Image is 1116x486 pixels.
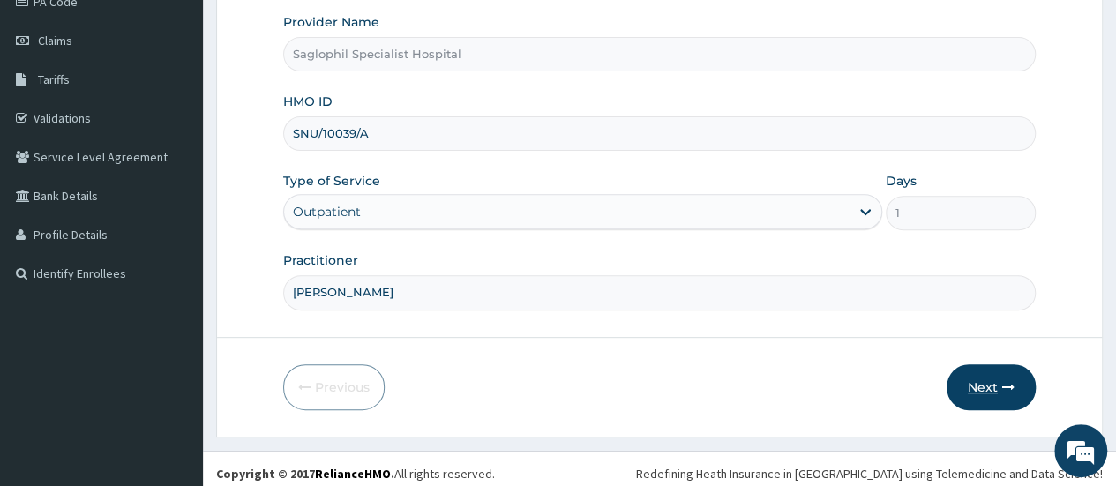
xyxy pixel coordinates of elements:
label: HMO ID [283,93,333,110]
label: Practitioner [283,251,358,269]
div: Redefining Heath Insurance in [GEOGRAPHIC_DATA] using Telemedicine and Data Science! [636,465,1103,482]
label: Provider Name [283,13,379,31]
button: Previous [283,364,385,410]
label: Type of Service [283,172,380,190]
div: Outpatient [293,203,361,221]
input: Enter Name [283,275,1036,310]
span: Claims [38,33,72,49]
span: Tariffs [38,71,70,87]
span: We're online! [102,136,243,314]
div: Chat with us now [92,99,296,122]
strong: Copyright © 2017 . [216,466,394,482]
label: Days [886,172,917,190]
div: Minimize live chat window [289,9,332,51]
button: Next [947,364,1036,410]
img: d_794563401_company_1708531726252_794563401 [33,88,71,132]
a: RelianceHMO [315,466,391,482]
input: Enter HMO ID [283,116,1036,151]
textarea: Type your message and hit 'Enter' [9,310,336,371]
